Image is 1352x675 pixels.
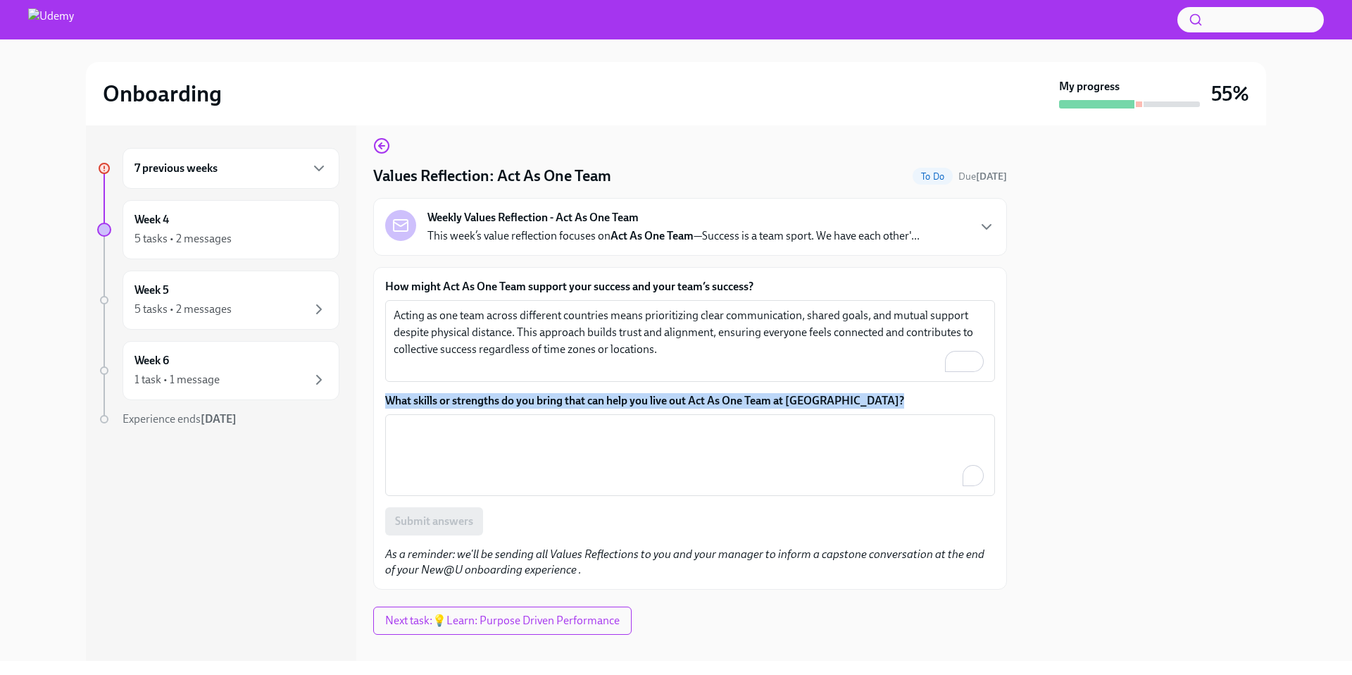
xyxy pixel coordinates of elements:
[103,80,222,108] h2: Onboarding
[134,161,218,176] h6: 7 previous weeks
[97,200,339,259] a: Week 45 tasks • 2 messages
[958,171,1007,182] span: Due
[394,307,987,375] textarea: To enrich screen reader interactions, please activate Accessibility in Grammarly extension settings
[97,341,339,400] a: Week 61 task • 1 message
[28,8,74,31] img: Udemy
[134,231,232,247] div: 5 tasks • 2 messages
[373,166,611,187] h4: Values Reflection: Act As One Team
[385,547,984,576] em: As a reminder: we'll be sending all Values Reflections to you and your manager to inform a capsto...
[123,412,237,426] span: Experience ends
[134,283,169,298] h6: Week 5
[958,170,1007,183] span: September 5th, 2025 10:00
[97,271,339,330] a: Week 55 tasks • 2 messages
[427,228,920,244] p: This week’s value reflection focuses on —Success is a team sport. We have each other'...
[385,393,995,409] label: What skills or strengths do you bring that can help you live out Act As One Team at [GEOGRAPHIC_D...
[134,212,169,228] h6: Week 4
[385,614,620,628] span: Next task : 💡Learn: Purpose Driven Performance
[123,148,339,189] div: 7 previous weeks
[373,607,632,635] button: Next task:💡Learn: Purpose Driven Performance
[913,171,953,182] span: To Do
[134,372,220,388] div: 1 task • 1 message
[201,412,237,426] strong: [DATE]
[611,229,694,242] strong: Act As One Team
[134,302,232,317] div: 5 tasks • 2 messages
[385,279,995,295] label: How might Act As One Team support your success and your team’s success?
[394,421,987,489] textarea: To enrich screen reader interactions, please activate Accessibility in Grammarly extension settings
[134,353,169,369] h6: Week 6
[1059,79,1120,94] strong: My progress
[976,171,1007,182] strong: [DATE]
[427,210,639,225] strong: Weekly Values Reflection - Act As One Team
[1211,81,1249,106] h3: 55%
